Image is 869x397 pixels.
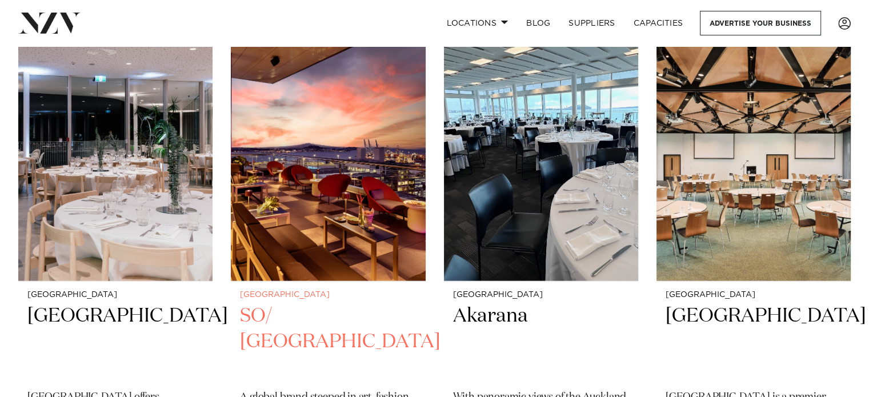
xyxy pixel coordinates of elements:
a: BLOG [517,11,559,35]
img: nzv-logo.png [18,13,81,33]
h2: SO/ [GEOGRAPHIC_DATA] [240,303,416,380]
img: Conference space at Novotel Auckland Airport [656,21,851,281]
small: [GEOGRAPHIC_DATA] [666,291,842,299]
h2: [GEOGRAPHIC_DATA] [666,303,842,380]
small: [GEOGRAPHIC_DATA] [240,291,416,299]
a: Advertise your business [700,11,821,35]
small: [GEOGRAPHIC_DATA] [453,291,629,299]
h2: [GEOGRAPHIC_DATA] [27,303,203,380]
a: Capacities [624,11,692,35]
small: [GEOGRAPHIC_DATA] [27,291,203,299]
a: Locations [437,11,517,35]
h2: Akarana [453,303,629,380]
a: SUPPLIERS [559,11,624,35]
